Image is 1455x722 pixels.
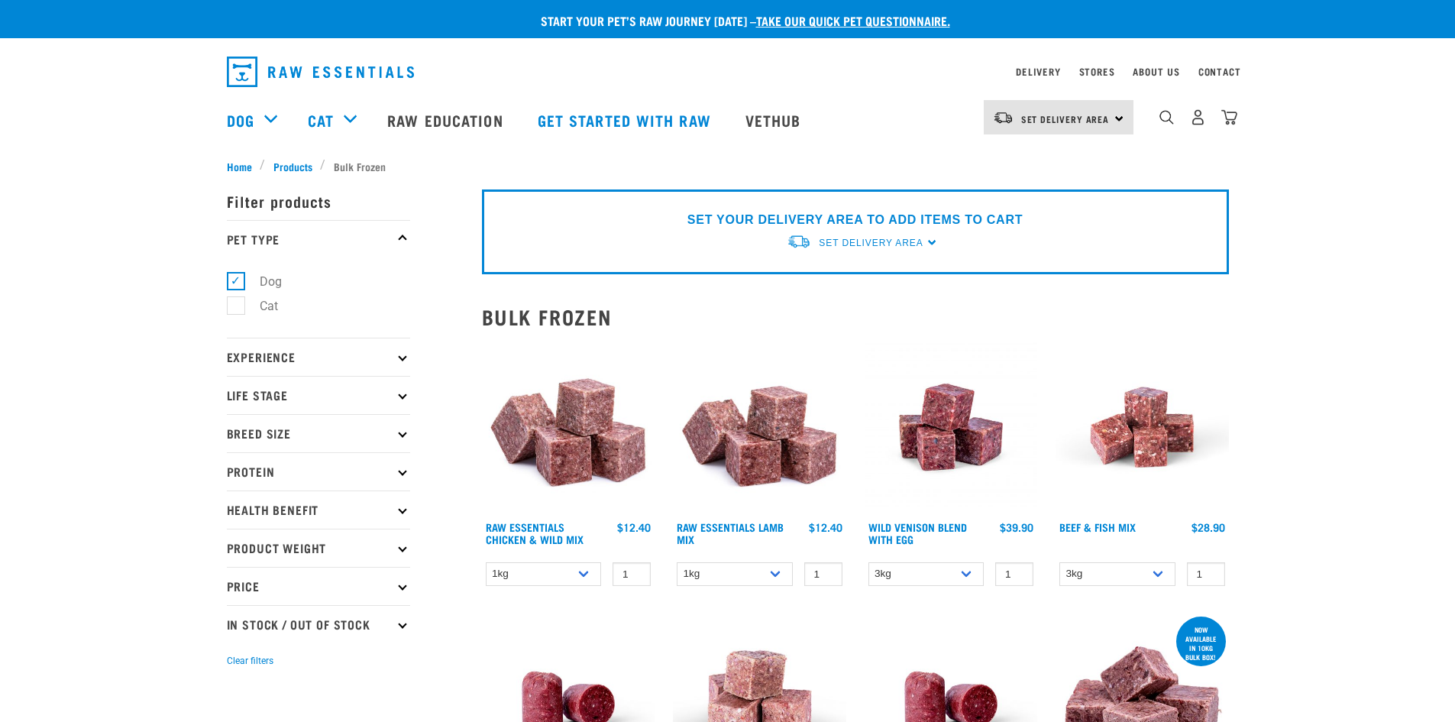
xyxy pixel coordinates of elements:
a: Wild Venison Blend with Egg [868,524,967,542]
img: home-icon@2x.png [1221,109,1237,125]
a: Home [227,158,260,174]
p: Filter products [227,182,410,220]
a: Get started with Raw [522,89,730,151]
a: take our quick pet questionnaire. [756,17,950,24]
p: Experience [227,338,410,376]
a: Products [265,158,320,174]
label: Cat [235,296,284,316]
input: 1 [613,562,651,586]
p: Price [227,567,410,605]
a: Dog [227,108,254,131]
a: Vethub [730,89,820,151]
div: $39.90 [1000,521,1033,533]
span: Set Delivery Area [1021,116,1110,121]
input: 1 [1187,562,1225,586]
span: Set Delivery Area [819,238,923,248]
input: 1 [995,562,1033,586]
img: van-moving.png [993,111,1014,125]
a: Raw Education [372,89,522,151]
div: $12.40 [809,521,842,533]
input: 1 [804,562,842,586]
img: home-icon-1@2x.png [1159,110,1174,125]
p: Health Benefit [227,491,410,529]
a: Stores [1079,69,1115,74]
p: Product Weight [227,529,410,567]
a: Raw Essentials Chicken & Wild Mix [486,524,584,542]
p: Protein [227,452,410,491]
img: user.png [1190,109,1206,125]
a: Contact [1198,69,1241,74]
a: Delivery [1016,69,1060,74]
p: Breed Size [227,414,410,452]
div: now available in 10kg bulk box! [1176,618,1226,669]
p: SET YOUR DELIVERY AREA TO ADD ITEMS TO CART [687,211,1023,229]
img: Pile Of Cubed Chicken Wild Meat Mix [482,341,655,514]
label: Dog [235,272,288,291]
div: $12.40 [617,521,651,533]
div: $28.90 [1191,521,1225,533]
nav: breadcrumbs [227,158,1229,174]
p: In Stock / Out Of Stock [227,605,410,643]
img: van-moving.png [787,234,811,250]
img: ?1041 RE Lamb Mix 01 [673,341,846,514]
p: Pet Type [227,220,410,258]
a: Cat [308,108,334,131]
img: Raw Essentials Logo [227,57,414,87]
button: Clear filters [227,654,273,668]
p: Life Stage [227,376,410,414]
span: Products [273,158,312,174]
span: Home [227,158,252,174]
img: Beef Mackerel 1 [1056,341,1229,514]
img: Venison Egg 1616 [865,341,1038,514]
h2: Bulk Frozen [482,305,1229,329]
a: Beef & Fish Mix [1059,524,1136,529]
nav: dropdown navigation [215,50,1241,93]
a: Raw Essentials Lamb Mix [677,524,784,542]
a: About Us [1133,69,1179,74]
